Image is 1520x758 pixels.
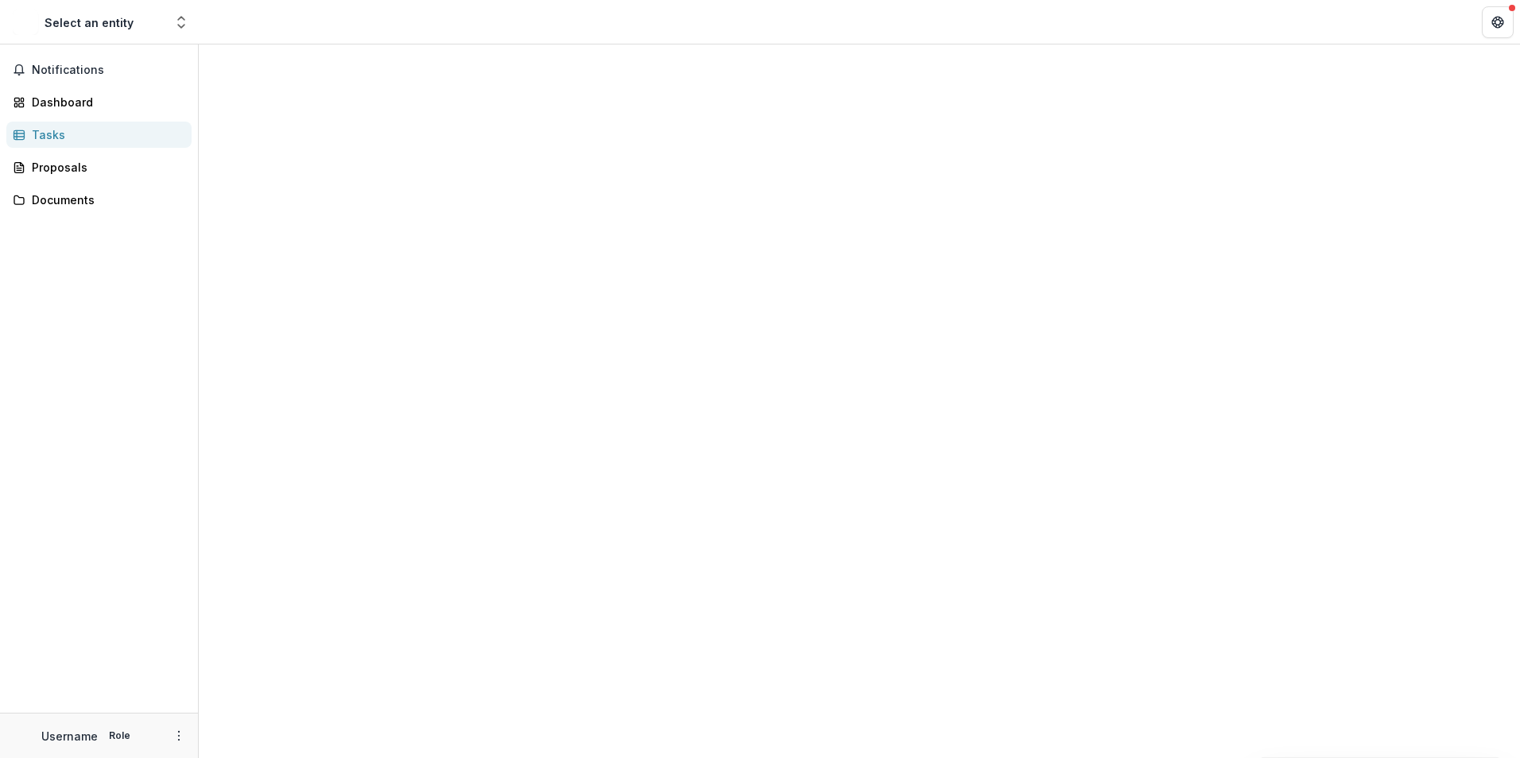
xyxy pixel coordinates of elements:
a: Documents [6,187,192,213]
button: Notifications [6,57,192,83]
button: Get Help [1482,6,1514,38]
button: More [169,726,188,745]
a: Proposals [6,154,192,180]
div: Select an entity [45,14,134,31]
div: Proposals [32,159,179,176]
a: Tasks [6,122,192,148]
button: Open entity switcher [170,6,192,38]
div: Documents [32,191,179,208]
div: Tasks [32,126,179,143]
span: Notifications [32,64,185,77]
p: Role [104,729,135,743]
div: Dashboard [32,94,179,110]
p: Username [41,728,98,744]
a: Dashboard [6,89,192,115]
